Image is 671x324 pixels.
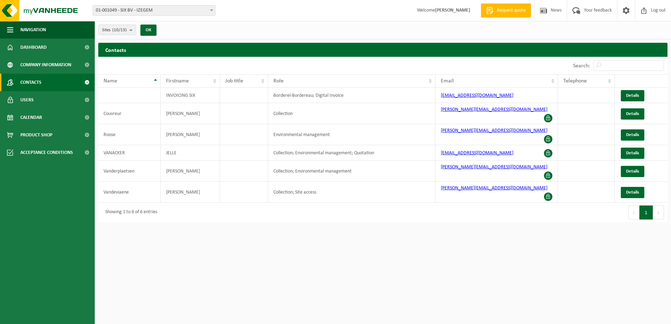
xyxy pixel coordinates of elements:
span: Job title [225,78,243,84]
span: 01-001049 - SIX BV - IZEGEM [93,6,215,15]
span: Firstname [166,78,189,84]
td: Collection [268,103,435,124]
span: Calendar [20,109,42,126]
span: Telephone [563,78,587,84]
td: Vanderplaetsen [98,161,161,182]
a: [PERSON_NAME][EMAIL_ADDRESS][DOMAIN_NAME] [441,185,547,191]
a: [EMAIL_ADDRESS][DOMAIN_NAME] [441,150,513,156]
span: Email [441,78,454,84]
div: Showing 1 to 6 of 6 entries [102,206,157,219]
strong: [PERSON_NAME] [435,8,470,13]
td: Vandeviaene [98,182,161,203]
td: INVOICING SIX [161,88,220,103]
span: Details [626,169,639,174]
td: Collection; Environmental management; Quotation [268,145,435,161]
span: Name [104,78,117,84]
label: Search: [573,63,590,69]
td: [PERSON_NAME] [161,124,220,145]
a: [PERSON_NAME][EMAIL_ADDRESS][DOMAIN_NAME] [441,128,547,133]
button: OK [140,25,157,36]
td: Roose [98,124,161,145]
span: Dashboard [20,39,47,56]
span: Acceptance conditions [20,144,73,161]
span: Users [20,91,34,109]
td: [PERSON_NAME] [161,161,220,182]
a: Details [621,166,644,177]
a: Details [621,187,644,198]
a: Details [621,108,644,120]
a: [PERSON_NAME][EMAIL_ADDRESS][DOMAIN_NAME] [441,107,547,112]
count: (10/13) [112,28,127,32]
span: Request quote [495,7,527,14]
span: Product Shop [20,126,52,144]
td: Borderel-Bordereau; Digital Invoice [268,88,435,103]
span: Details [626,93,639,98]
button: 1 [639,205,653,220]
td: VANACKER [98,145,161,161]
span: Sites [102,25,127,35]
a: Details [621,90,644,101]
a: Details [621,148,644,159]
span: Details [626,151,639,155]
span: Role [273,78,284,84]
span: Details [626,190,639,195]
span: Contacts [20,74,41,91]
a: [PERSON_NAME][EMAIL_ADDRESS][DOMAIN_NAME] [441,164,547,170]
td: [PERSON_NAME] [161,182,220,203]
button: Previous [628,205,639,220]
a: Request quote [481,4,531,18]
td: Environmental management [268,124,435,145]
button: Next [653,205,664,220]
td: JELLE [161,145,220,161]
td: Couvreur [98,103,161,124]
span: Navigation [20,21,46,39]
span: 01-001049 - SIX BV - IZEGEM [93,5,215,16]
td: Collection; Site access [268,182,435,203]
td: [PERSON_NAME] [161,103,220,124]
span: Company information [20,56,71,74]
td: Collection; Environmental management [268,161,435,182]
a: [EMAIL_ADDRESS][DOMAIN_NAME] [441,93,513,98]
span: Details [626,112,639,116]
h2: Contacts [98,43,667,56]
a: Details [621,129,644,141]
span: Details [626,133,639,137]
button: Sites(10/13) [98,25,136,35]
